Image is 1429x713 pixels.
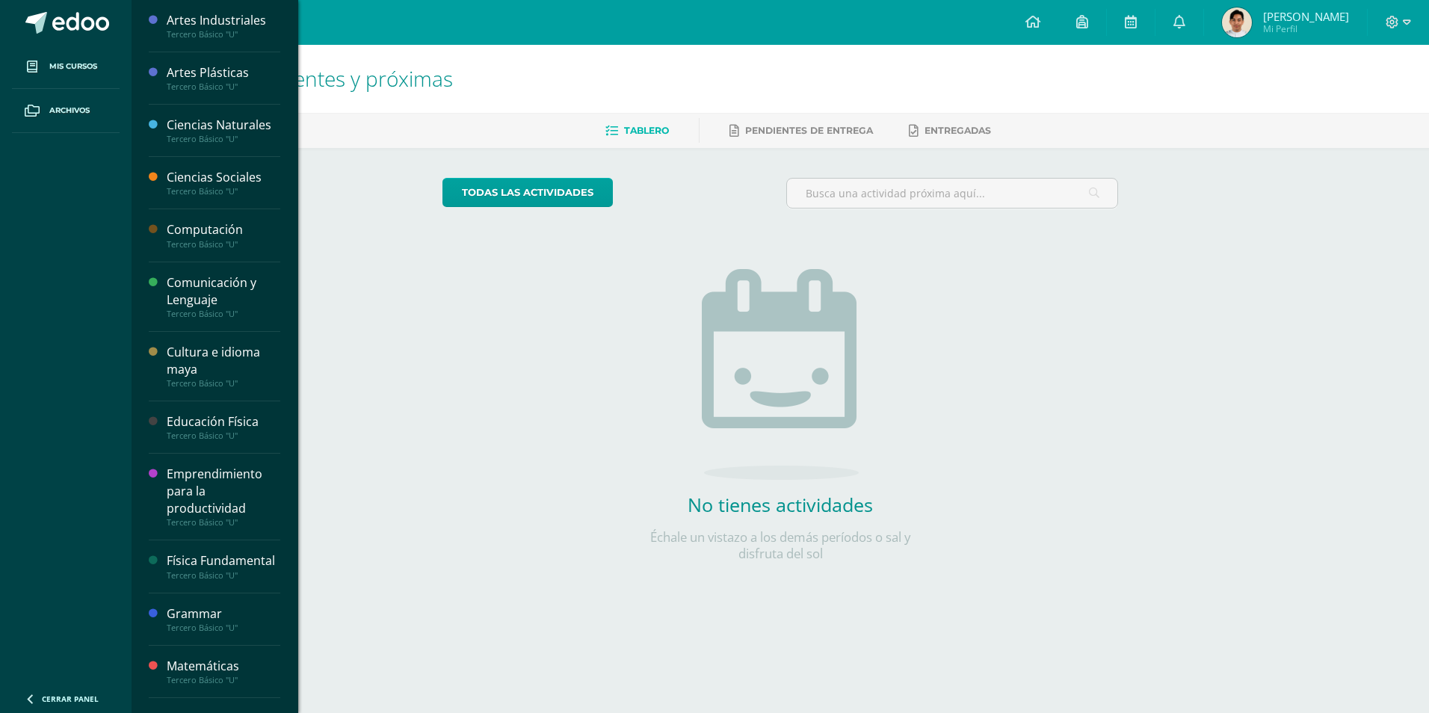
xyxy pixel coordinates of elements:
[167,221,280,238] div: Computación
[167,413,280,441] a: Educación FísicaTercero Básico "U"
[631,529,930,562] p: Échale un vistazo a los demás períodos o sal y disfruta del sol
[167,466,280,528] a: Emprendimiento para la productividadTercero Básico "U"
[167,413,280,430] div: Educación Física
[167,309,280,319] div: Tercero Básico "U"
[167,605,280,633] a: GrammarTercero Básico "U"
[42,694,99,704] span: Cerrar panel
[167,29,280,40] div: Tercero Básico "U"
[12,45,120,89] a: Mis cursos
[1263,22,1349,35] span: Mi Perfil
[167,658,280,685] a: MatemáticasTercero Básico "U"
[167,274,280,309] div: Comunicación y Lenguaje
[167,658,280,675] div: Matemáticas
[167,517,280,528] div: Tercero Básico "U"
[149,64,453,93] span: Actividades recientes y próximas
[167,570,280,581] div: Tercero Básico "U"
[167,430,280,441] div: Tercero Básico "U"
[49,105,90,117] span: Archivos
[1263,9,1349,24] span: [PERSON_NAME]
[167,605,280,623] div: Grammar
[167,64,280,81] div: Artes Plásticas
[167,623,280,633] div: Tercero Básico "U"
[167,675,280,685] div: Tercero Básico "U"
[167,64,280,92] a: Artes PlásticasTercero Básico "U"
[49,61,97,72] span: Mis cursos
[729,119,873,143] a: Pendientes de entrega
[167,239,280,250] div: Tercero Básico "U"
[605,119,669,143] a: Tablero
[631,492,930,517] h2: No tienes actividades
[624,125,669,136] span: Tablero
[167,117,280,144] a: Ciencias NaturalesTercero Básico "U"
[167,552,280,580] a: Física FundamentalTercero Básico "U"
[702,269,859,480] img: no_activities.png
[167,134,280,144] div: Tercero Básico "U"
[167,344,280,389] a: Cultura e idioma mayaTercero Básico "U"
[167,552,280,570] div: Física Fundamental
[167,186,280,197] div: Tercero Básico "U"
[167,81,280,92] div: Tercero Básico "U"
[167,274,280,319] a: Comunicación y LenguajeTercero Básico "U"
[167,169,280,197] a: Ciencias SocialesTercero Básico "U"
[909,119,991,143] a: Entregadas
[925,125,991,136] span: Entregadas
[12,89,120,133] a: Archivos
[167,466,280,517] div: Emprendimiento para la productividad
[167,221,280,249] a: ComputaciónTercero Básico "U"
[167,378,280,389] div: Tercero Básico "U"
[167,344,280,378] div: Cultura e idioma maya
[167,12,280,29] div: Artes Industriales
[745,125,873,136] span: Pendientes de entrega
[167,12,280,40] a: Artes IndustrialesTercero Básico "U"
[442,178,613,207] a: todas las Actividades
[1222,7,1252,37] img: 3ef5ddf9f422fdfcafeb43ddfbc22940.png
[167,169,280,186] div: Ciencias Sociales
[167,117,280,134] div: Ciencias Naturales
[787,179,1118,208] input: Busca una actividad próxima aquí...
